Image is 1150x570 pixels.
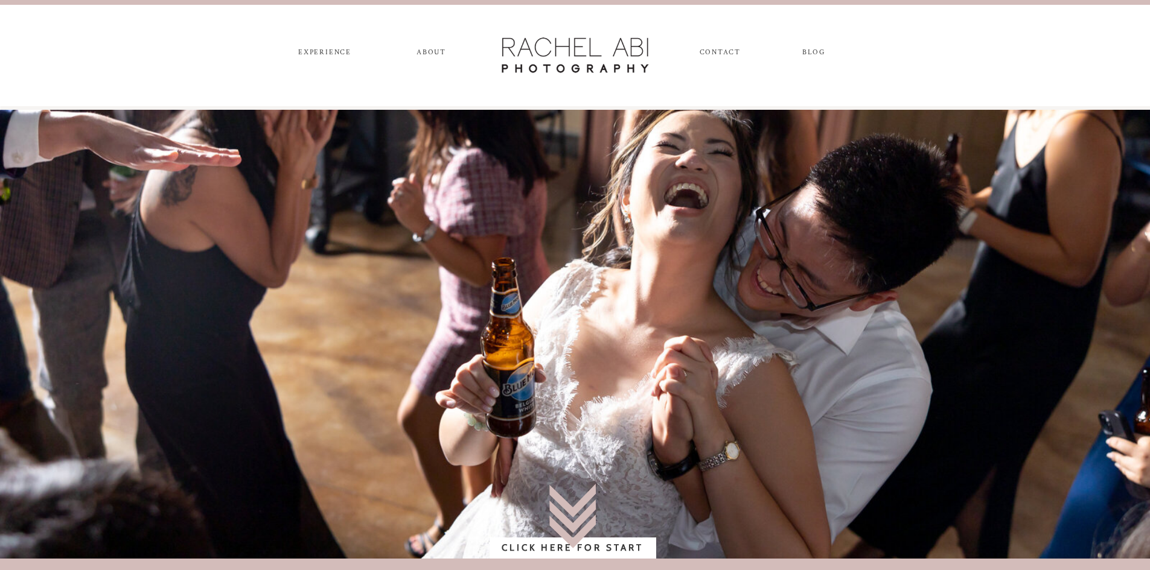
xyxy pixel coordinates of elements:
a: CONTACT [700,48,740,62]
a: blog [792,48,836,62]
b: Click Here for Start [502,542,644,553]
a: ABOUT [415,48,449,62]
a: Click Here for Start [490,540,656,567]
a: experience [293,48,357,62]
